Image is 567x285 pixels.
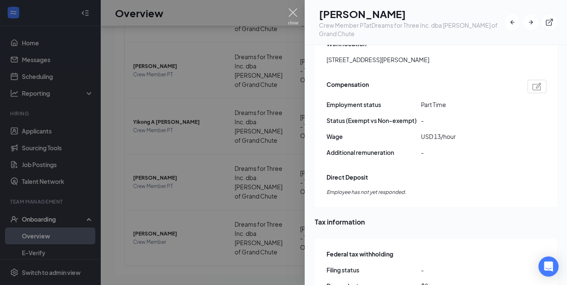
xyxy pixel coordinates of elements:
span: - [421,116,515,125]
span: Tax information [315,217,557,227]
button: ExternalLink [542,15,557,30]
svg: ExternalLink [545,18,554,26]
span: Employment status [327,100,421,109]
span: Status (Exempt vs Non-exempt) [327,116,421,125]
span: Filing status [327,265,421,275]
button: ArrowLeftNew [505,15,520,30]
span: Wage [327,132,421,141]
button: ArrowRight [523,15,538,30]
svg: ArrowRight [527,18,535,26]
span: Part Time [421,100,515,109]
div: Open Intercom Messenger [538,256,559,277]
span: Additional remuneration [327,148,421,157]
span: Direct Deposit [327,173,368,182]
div: Crew Member PT at Dreams for Three Inc. dba [PERSON_NAME] of Grand Chute [319,21,505,38]
span: USD 13/hour [421,132,515,141]
span: Compensation [327,80,369,93]
span: - [421,148,515,157]
span: Federal tax withholding [327,249,393,259]
svg: ArrowLeftNew [508,18,517,26]
h1: [PERSON_NAME] [319,7,505,21]
span: Employee has not yet responded. [327,188,546,196]
span: - [421,265,515,275]
span: [STREET_ADDRESS][PERSON_NAME] [327,55,429,64]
